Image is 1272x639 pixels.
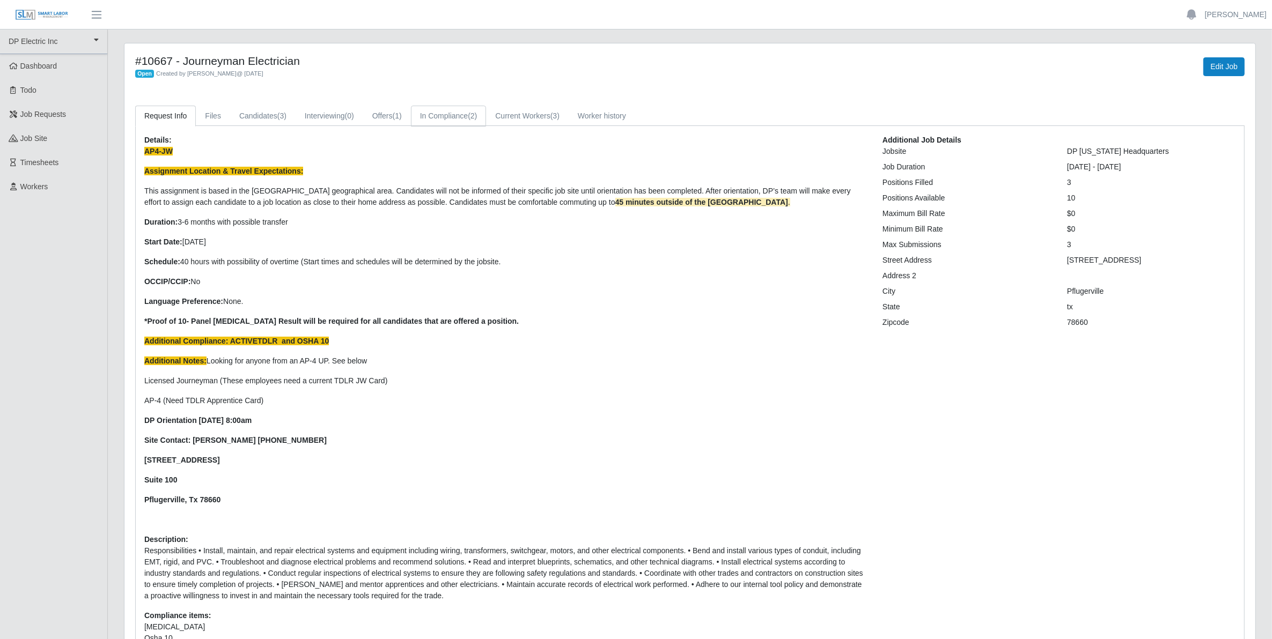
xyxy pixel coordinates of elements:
p: 3-6 months with possible transfer [144,217,866,228]
a: Current Workers [486,106,569,127]
strong: [STREET_ADDRESS] [144,456,220,464]
span: job site [20,134,48,143]
p: AP-4 (Need TDLR Apprentice Card) [144,395,866,406]
p: No [144,276,866,287]
span: (1) [393,112,402,120]
span: Workers [20,182,48,191]
a: [PERSON_NAME] [1205,9,1267,20]
span: (3) [277,112,286,120]
span: Dashboard [20,62,57,70]
div: Minimum Bill Rate [874,224,1059,235]
div: Street Address [874,255,1059,266]
span: Timesheets [20,158,59,167]
b: Compliance items: [144,611,211,620]
strong: Pflugerville, Tx 78660 [144,495,220,504]
strong: TDLR and OSHA 10 [258,337,329,345]
div: Zipcode [874,317,1059,328]
img: SLM Logo [15,9,69,21]
div: Positions Available [874,192,1059,204]
div: 78660 [1059,317,1244,328]
span: (2) [468,112,477,120]
div: DP [US_STATE] Headquarters [1059,146,1244,157]
div: Maximum Bill Rate [874,208,1059,219]
span: Open [135,70,154,78]
a: Files [196,106,230,127]
a: Request Info [135,106,196,127]
strong: Additional Compliance: ACTIVE [144,337,258,345]
strong: Site Contact: [PERSON_NAME] [PHONE_NUMBER] [144,436,327,444]
div: Positions Filled [874,177,1059,188]
strong: OCCIP/CCIP: [144,277,190,286]
strong: Assignment Location & Travel Expectations: [144,167,303,175]
strong: Start Date: [144,237,182,246]
b: Details: [144,136,172,144]
p: This assignment is based in the [GEOGRAPHIC_DATA] geographical area. Candidates will not be infor... [144,185,866,208]
b: Description: [144,535,188,544]
strong: Schedule: [144,257,180,266]
strong: Suite 100 [144,475,177,484]
strong: *Proof of 10- Panel [MEDICAL_DATA] Result will be required for all candidates that are offered a ... [144,317,519,325]
a: Edit Job [1203,57,1245,76]
p: [DATE] [144,236,866,248]
a: Worker history [569,106,635,127]
span: . [615,198,790,206]
b: Additional Job Details [883,136,961,144]
h4: #10667 - Journeyman Electrician [135,54,776,68]
div: 3 [1059,177,1244,188]
li: [MEDICAL_DATA] [144,621,866,633]
span: Todo [20,86,36,94]
p: None. [144,296,866,307]
strong: 45 minutes outside of the [GEOGRAPHIC_DATA] [615,198,788,206]
div: Job Duration [874,161,1059,173]
a: In Compliance [411,106,487,127]
strong: Duration: [144,218,178,226]
div: Pflugerville [1059,286,1244,297]
a: Offers [363,106,411,127]
p: Licensed Journeyman (These employees need a current TDLR JW Card) [144,375,866,387]
p: Responsibilities • Install, maintain, and repair electrical systems and equipment including wirin... [144,545,866,601]
span: (0) [345,112,354,120]
strong: Additional Notes: [144,356,207,365]
div: Jobsite [874,146,1059,157]
div: 10 [1059,192,1244,204]
div: $0 [1059,224,1244,235]
span: (3) [550,112,560,120]
div: tx [1059,301,1244,313]
strong: Language Preference: [144,297,223,306]
div: 3 [1059,239,1244,250]
strong: AP4-JW [144,147,173,155]
a: Candidates [230,106,296,127]
div: State [874,301,1059,313]
p: Looking for anyone from an AP-4 UP. See below [144,355,866,367]
span: Created by [PERSON_NAME] @ [DATE] [156,70,263,77]
a: Interviewing [296,106,363,127]
div: $0 [1059,208,1244,219]
span: Job Requests [20,110,67,118]
strong: DP Orientation [DATE] 8:00am [144,416,252,425]
div: [DATE] - [DATE] [1059,161,1244,173]
p: 40 hours with possibility of overtime (Start times and schedules will be determined by the jobsite. [144,256,866,268]
div: Max Submissions [874,239,1059,250]
div: [STREET_ADDRESS] [1059,255,1244,266]
div: City [874,286,1059,297]
div: Address 2 [874,270,1059,281]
